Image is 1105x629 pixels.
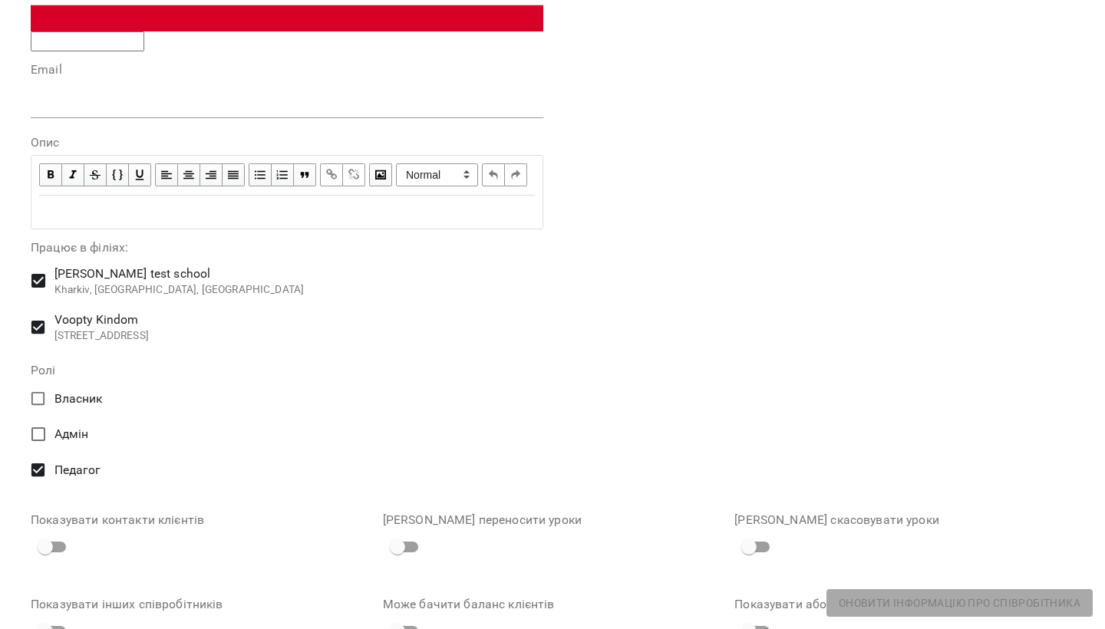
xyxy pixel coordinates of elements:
[39,163,62,186] button: Bold
[32,196,542,228] div: Edit text
[369,163,392,186] button: Image
[734,598,1074,611] label: Показувати абонементи
[31,364,543,377] label: Ролі
[383,514,723,526] label: [PERSON_NAME] переносити уроки
[734,514,1074,526] label: [PERSON_NAME] скасовувати уроки
[155,163,178,186] button: Align Left
[505,163,527,186] button: Redo
[31,514,371,526] label: Показувати контакти клієнтів
[54,282,305,298] p: Kharkiv, [GEOGRAPHIC_DATA], [GEOGRAPHIC_DATA]
[320,163,343,186] button: Link
[54,425,89,443] span: Адмін
[54,390,103,408] span: Власник
[383,598,723,611] label: Може бачити баланс клієнтів
[54,328,149,344] p: [STREET_ADDRESS]
[84,163,107,186] button: Strikethrough
[272,163,294,186] button: OL
[482,163,505,186] button: Undo
[178,163,200,186] button: Align Center
[31,64,543,76] label: Email
[294,163,316,186] button: Blockquote
[62,163,84,186] button: Italic
[54,461,101,479] span: Педагог
[249,163,272,186] button: UL
[343,163,365,186] button: Remove Link
[107,163,129,186] button: Monospace
[31,598,371,611] label: Показувати інших співробітників
[31,137,543,149] label: Опис
[129,163,151,186] button: Underline
[223,163,245,186] button: Align Justify
[54,311,149,329] span: Voopty Kindom
[31,242,543,254] label: Працює в філіях:
[396,163,478,186] span: Normal
[200,163,223,186] button: Align Right
[54,265,305,283] span: [PERSON_NAME] test school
